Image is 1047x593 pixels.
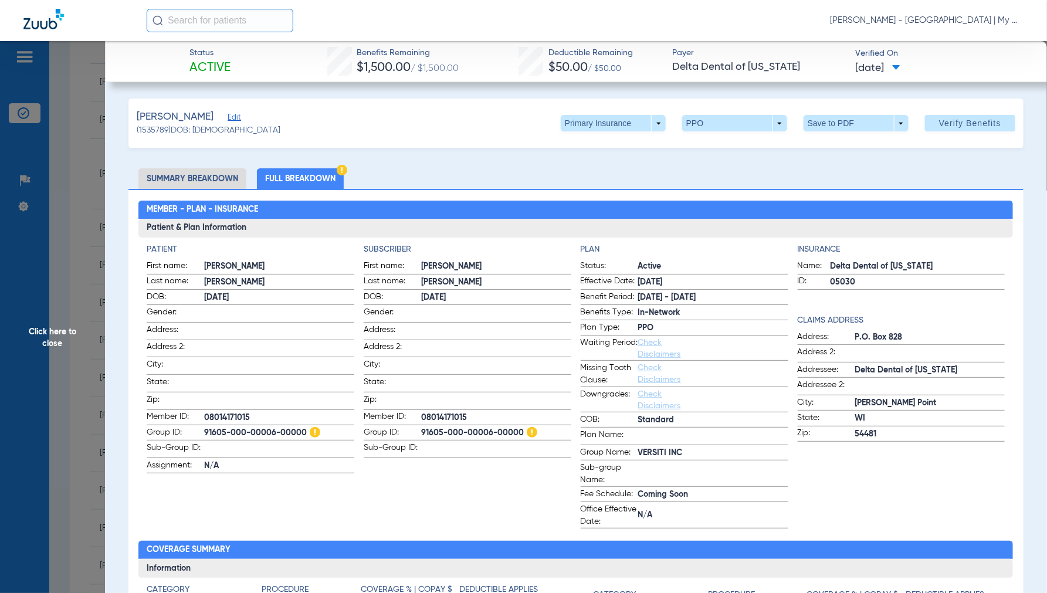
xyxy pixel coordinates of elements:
li: Full Breakdown [257,168,344,189]
span: Sub-group Name: [581,462,638,486]
span: N/A [638,509,788,521]
span: City: [364,358,421,374]
app-breakdown-title: Insurance [798,243,1005,256]
span: Address: [147,324,204,340]
span: [DATE] [638,276,788,289]
span: Addressee 2: [798,379,855,395]
span: Payer [672,47,845,59]
span: Plan Type: [581,321,638,336]
span: Missing Tooth Clause: [581,362,638,387]
span: WI [855,412,1005,425]
span: Address 2: [147,341,204,357]
span: Group ID: [147,426,204,440]
span: Downgrades: [581,388,638,412]
h4: Plan [581,243,788,256]
span: [PERSON_NAME] [421,260,571,273]
span: State: [798,412,855,426]
span: / $50.00 [588,65,621,73]
span: Delta Dental of [US_STATE] [855,364,1005,377]
li: Summary Breakdown [138,168,246,189]
span: Standard [638,414,788,426]
span: Name: [798,260,831,274]
span: Verify Benefits [939,118,1001,128]
input: Search for patients [147,9,293,32]
span: Status [189,47,231,59]
span: DOB: [364,291,421,305]
h4: Patient [147,243,354,256]
span: P.O. Box 828 [855,331,1005,344]
span: Addressee: [798,364,855,378]
span: 91605-000-00006-00000 [421,427,571,439]
span: DOB: [147,291,204,305]
span: Member ID: [147,411,204,425]
span: Waiting Period: [581,337,638,360]
span: Fee Schedule: [581,488,638,502]
span: Address: [798,331,855,345]
span: Address 2: [798,346,855,362]
span: $50.00 [548,62,588,74]
span: Gender: [364,306,421,322]
span: [PERSON_NAME] [421,276,571,289]
button: PPO [682,115,787,131]
button: Primary Insurance [561,115,666,131]
img: Zuub Logo [23,9,64,29]
span: 54481 [855,428,1005,440]
h2: Member - Plan - Insurance [138,201,1013,219]
span: (1535789) DOB: [DEMOGRAPHIC_DATA] [137,124,280,137]
span: Active [189,60,231,76]
img: Search Icon [153,15,163,26]
h4: Subscriber [364,243,571,256]
span: In-Network [638,307,788,319]
span: Zip: [798,427,855,441]
h4: Claims Address [798,314,1005,327]
span: Delta Dental of [US_STATE] [672,60,845,74]
a: Check Disclaimers [638,338,681,358]
span: Assignment: [147,459,204,473]
span: Active [638,260,788,273]
span: PPO [638,322,788,334]
h2: Coverage Summary [138,541,1013,560]
a: Check Disclaimers [638,364,681,384]
span: Effective Date: [581,275,638,289]
span: [DATE] - [DATE] [638,292,788,304]
span: [PERSON_NAME] [137,110,214,124]
span: VERSITI INC [638,447,788,459]
button: Save to PDF [804,115,909,131]
span: Zip: [364,394,421,409]
span: Group ID: [364,426,421,440]
span: [DATE] [421,292,571,304]
span: Coming Soon [638,489,788,501]
span: Zip: [147,394,204,409]
span: [PERSON_NAME] Point [855,397,1005,409]
span: Delta Dental of [US_STATE] [831,260,1005,273]
span: [DATE] [855,61,900,76]
span: Office Effective Date: [581,503,638,528]
span: Address: [364,324,421,340]
span: [PERSON_NAME] [204,260,354,273]
span: First name: [364,260,421,274]
span: 91605-000-00006-00000 [204,427,354,439]
img: Hazard [337,165,347,175]
span: Group Name: [581,446,638,460]
span: Edit [228,113,238,124]
span: First name: [147,260,204,274]
iframe: Chat Widget [988,537,1047,593]
span: State: [364,376,421,392]
span: ID: [798,275,831,289]
span: [DATE] [204,292,354,304]
span: Last name: [147,275,204,289]
span: Sub-Group ID: [364,442,421,458]
span: City: [798,397,855,411]
span: $1,500.00 [357,62,411,74]
h3: Information [138,559,1013,578]
span: Last name: [364,275,421,289]
span: Status: [581,260,638,274]
span: Benefit Period: [581,291,638,305]
span: Benefits Remaining [357,47,459,59]
span: Member ID: [364,411,421,425]
button: Verify Benefits [925,115,1015,131]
